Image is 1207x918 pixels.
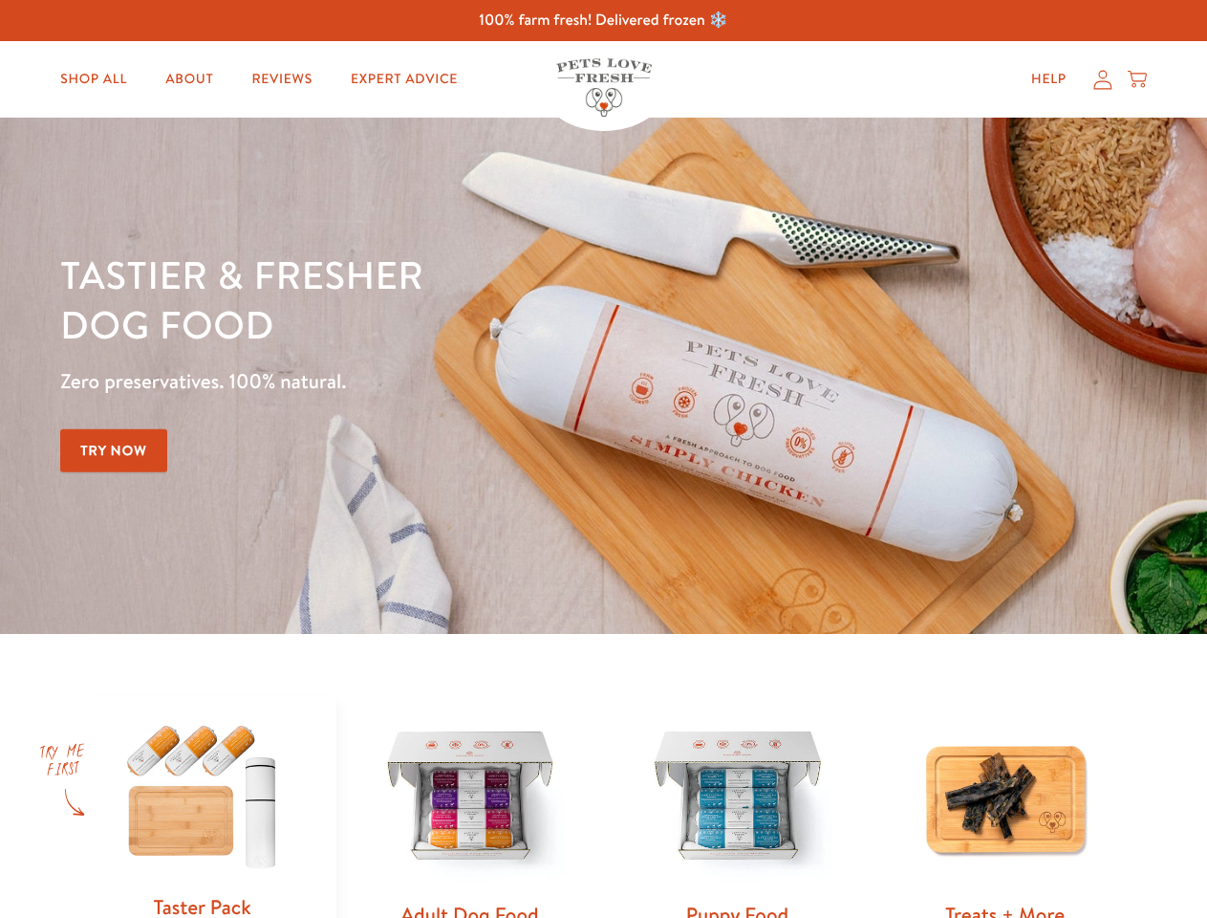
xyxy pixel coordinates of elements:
a: Reviews [236,60,327,98]
img: Pets Love Fresh [556,58,652,117]
h1: Tastier & fresher dog food [60,250,785,349]
a: Expert Advice [335,60,473,98]
a: About [150,60,228,98]
a: Try Now [60,429,167,472]
a: Help [1016,60,1082,98]
a: Shop All [45,60,142,98]
p: Zero preservatives. 100% natural. [60,364,785,399]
